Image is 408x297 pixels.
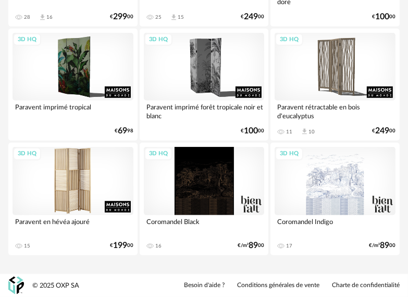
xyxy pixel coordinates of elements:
[286,243,292,249] div: 17
[375,14,389,20] span: 100
[241,14,264,20] div: € 00
[8,29,138,141] a: 3D HQ Paravent imprimé tropical €6998
[8,277,24,295] img: OXP
[332,281,400,290] a: Charte de confidentialité
[275,33,303,46] div: 3D HQ
[155,243,162,249] div: 16
[275,101,395,121] div: Paravent rétractable en bois d'eucalyptus
[275,147,303,160] div: 3D HQ
[301,128,308,135] span: Download icon
[249,242,258,249] span: 89
[13,33,41,46] div: 3D HQ
[286,129,292,135] div: 11
[155,14,162,20] div: 25
[140,29,269,141] a: 3D HQ Paravent imprimé forêt tropicale noir et blanc €10000
[24,14,30,20] div: 28
[13,147,41,160] div: 3D HQ
[270,143,400,255] a: 3D HQ Coromandel Indigo 17 €/m²8900
[110,242,133,249] div: € 00
[375,128,389,134] span: 249
[238,242,264,249] div: €/m² 00
[13,215,133,236] div: Paravent en hévéa ajouré
[241,128,264,134] div: € 00
[372,14,395,20] div: € 00
[110,14,133,20] div: € 00
[244,128,258,134] span: 100
[380,242,389,249] span: 89
[237,281,319,290] a: Conditions générales de vente
[270,29,400,141] a: 3D HQ Paravent rétractable en bois d'eucalyptus 11 Download icon 10 €24900
[140,143,269,255] a: 3D HQ Coromandel Black 16 €/m²8900
[144,147,172,160] div: 3D HQ
[178,14,184,20] div: 15
[39,14,46,21] span: Download icon
[118,128,127,134] span: 69
[144,215,265,236] div: Coromandel Black
[372,128,395,134] div: € 00
[24,243,30,249] div: 15
[170,14,178,21] span: Download icon
[144,101,265,121] div: Paravent imprimé forêt tropicale noir et blanc
[144,33,172,46] div: 3D HQ
[115,128,133,134] div: € 98
[244,14,258,20] span: 249
[275,215,395,236] div: Coromandel Indigo
[113,242,127,249] span: 199
[113,14,127,20] span: 299
[308,129,315,135] div: 10
[13,101,133,121] div: Paravent imprimé tropical
[8,143,138,255] a: 3D HQ Paravent en hévéa ajouré 15 €19900
[369,242,395,249] div: €/m² 00
[184,281,225,290] a: Besoin d'aide ?
[32,281,79,290] div: © 2025 OXP SA
[46,14,53,20] div: 16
